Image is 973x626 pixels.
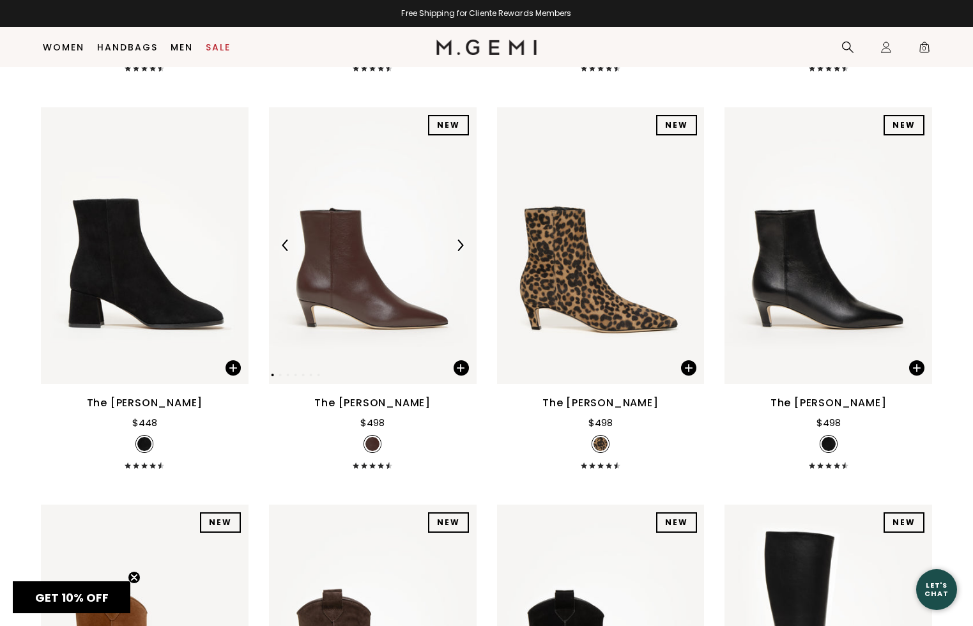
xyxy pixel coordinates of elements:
img: The Delfina [269,107,477,384]
span: 0 [918,43,931,56]
div: The [PERSON_NAME] [542,395,659,411]
img: The Cristina [41,107,249,384]
div: NEW [428,512,469,533]
a: Handbags [97,42,158,52]
a: The [PERSON_NAME]$498 [724,107,932,469]
img: v_7257538920507_SWATCH_50x.jpg [365,437,379,451]
a: Men [171,42,193,52]
div: The [PERSON_NAME] [770,395,887,411]
button: Close teaser [128,571,141,584]
a: Sale [206,42,231,52]
a: The [PERSON_NAME]$498 [497,107,705,469]
div: GET 10% OFFClose teaser [13,581,130,613]
div: NEW [428,115,469,135]
div: $498 [816,415,841,431]
img: The Delfina [724,107,932,384]
a: Women [43,42,84,52]
div: $498 [360,415,385,431]
div: Let's Chat [916,581,957,597]
span: GET 10% OFF [35,590,109,606]
img: v_7389678796859_SWATCH_50x.jpg [594,437,608,451]
div: $448 [132,415,157,431]
div: NEW [884,512,924,533]
img: Next Arrow [454,240,466,251]
div: NEW [656,115,697,135]
div: NEW [884,115,924,135]
div: The [PERSON_NAME] [314,395,431,411]
img: Previous Arrow [280,240,291,251]
div: The [PERSON_NAME] [87,395,203,411]
div: NEW [200,512,241,533]
img: v_7257538887739_SWATCH_50x.jpg [822,437,836,451]
img: M.Gemi [436,40,537,55]
div: $498 [588,415,613,431]
img: v_12078_SWATCH_50x.jpg [137,437,151,451]
div: NEW [656,512,697,533]
img: The Delfina [497,107,705,384]
a: The [PERSON_NAME]$448 [41,107,249,469]
a: Previous ArrowNext ArrowThe [PERSON_NAME]$498 [269,107,477,469]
